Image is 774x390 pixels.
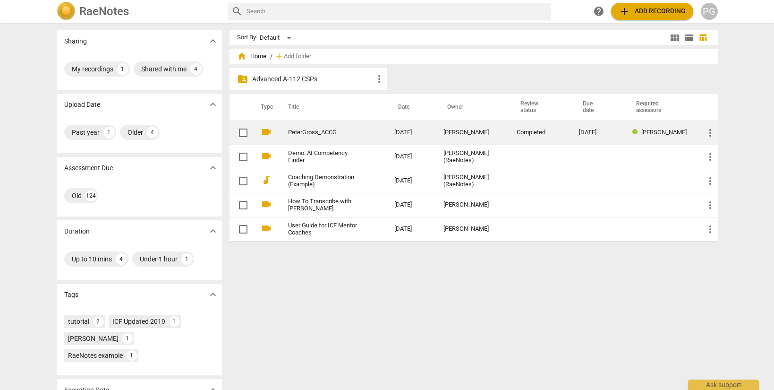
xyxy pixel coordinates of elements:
[181,253,193,265] div: 1
[668,31,682,45] button: Tile view
[122,333,133,344] div: 1
[260,30,295,45] div: Default
[207,289,219,300] span: expand_more
[261,150,272,162] span: videocam
[207,99,219,110] span: expand_more
[72,191,82,200] div: Old
[632,129,641,136] span: Review status: completed
[206,287,220,302] button: Show more
[705,199,716,211] span: more_vert
[387,169,436,193] td: [DATE]
[261,126,272,138] span: videocam
[270,53,272,60] span: /
[387,145,436,169] td: [DATE]
[79,5,129,18] h2: RaeNotes
[72,64,113,74] div: My recordings
[207,35,219,47] span: expand_more
[206,224,220,238] button: Show more
[443,174,502,188] div: [PERSON_NAME] (RaeNotes)
[141,64,187,74] div: Shared with me
[611,3,693,20] button: Upload
[517,129,564,136] div: Completed
[443,201,502,208] div: [PERSON_NAME]
[169,316,179,327] div: 1
[374,73,385,85] span: more_vert
[641,129,687,136] span: [PERSON_NAME]
[590,3,607,20] a: Help
[288,129,361,136] a: PeterGross_ACCG
[696,31,710,45] button: Table view
[247,4,547,19] input: Search
[64,36,87,46] p: Sharing
[237,34,256,41] div: Sort By
[261,223,272,234] span: videocam
[116,253,127,265] div: 4
[68,317,89,326] div: tutorial
[705,151,716,163] span: more_vert
[231,6,243,17] span: search
[509,94,571,121] th: Review status
[64,226,90,236] p: Duration
[206,97,220,112] button: Show more
[277,94,387,121] th: Title
[64,290,78,300] p: Tags
[206,161,220,175] button: Show more
[288,150,361,164] a: Demo: AI Competency Finder
[625,94,697,121] th: Required assessors
[705,127,716,139] span: more_vert
[68,334,119,343] div: [PERSON_NAME]
[72,128,100,137] div: Past year
[237,52,247,61] span: home
[253,94,277,121] th: Type
[579,129,617,136] div: [DATE]
[207,225,219,237] span: expand_more
[64,163,113,173] p: Assessment Due
[571,94,624,121] th: Due date
[593,6,604,17] span: help
[117,63,128,75] div: 1
[387,193,436,217] td: [DATE]
[103,127,115,138] div: 1
[207,162,219,173] span: expand_more
[705,175,716,187] span: more_vert
[93,316,103,327] div: 2
[436,94,509,121] th: Owner
[190,63,202,75] div: 4
[288,174,361,188] a: Coaching Demonstration (Example)
[68,351,123,360] div: RaeNotes example
[705,224,716,235] span: more_vert
[128,128,143,137] div: Older
[288,222,361,236] a: User Guide for ICF Mentor Coaches
[387,94,436,121] th: Date
[387,217,436,241] td: [DATE]
[443,129,502,136] div: [PERSON_NAME]
[443,150,502,164] div: [PERSON_NAME] (RaeNotes)
[237,52,266,61] span: Home
[72,254,112,264] div: Up to 10 mins
[669,32,680,43] span: view_module
[682,31,696,45] button: List view
[140,254,178,264] div: Under 1 hour
[619,6,630,17] span: add
[688,380,759,390] div: Ask support
[683,32,695,43] span: view_list
[288,198,361,212] a: How To Transcribe with [PERSON_NAME]
[206,34,220,48] button: Show more
[64,100,100,110] p: Upload Date
[701,3,718,20] button: PG
[261,174,272,186] span: audiotrack
[57,2,220,21] a: LogoRaeNotes
[237,73,248,85] span: folder_shared
[261,199,272,210] span: videocam
[284,53,311,60] span: Add folder
[85,190,97,201] div: 124
[387,121,436,145] td: [DATE]
[619,6,686,17] span: Add recording
[147,127,158,138] div: 4
[57,2,76,21] img: Logo
[127,350,137,361] div: 1
[698,33,707,42] span: table_chart
[112,317,165,326] div: ICF Updated 2019
[252,74,374,84] p: Advanced A-112 CSPs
